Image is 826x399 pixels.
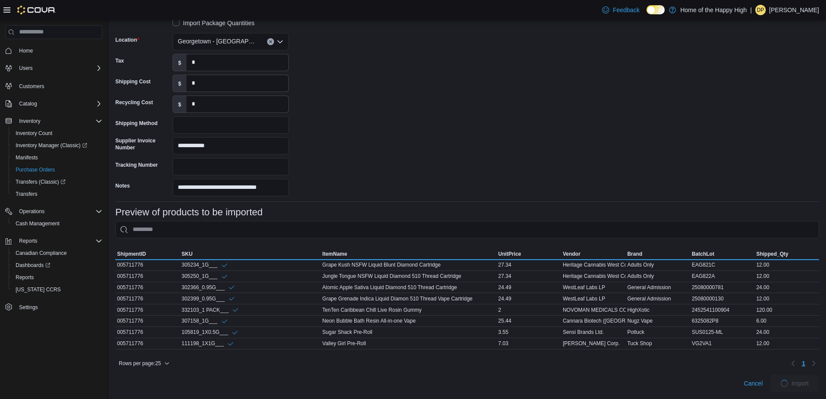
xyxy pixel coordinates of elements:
span: Dashboards [16,262,50,269]
span: Reports [16,274,34,281]
div: 25080000130 [690,293,754,304]
svg: Info [228,295,235,302]
span: 1 [802,359,805,368]
div: 120.00 [754,305,819,315]
button: Clear input [267,38,274,45]
div: 6.00 [754,316,819,326]
div: 332103_1 PACK___ [182,306,239,313]
div: WestLeaf Labs LP [561,293,626,304]
div: HighXotic [626,305,690,315]
div: 005711776 [115,282,180,293]
button: Inventory Count [9,127,106,139]
label: Location [115,36,139,43]
button: Transfers [9,188,106,200]
span: BatchLot [692,251,714,257]
span: Inventory [16,116,102,126]
a: Inventory Count [12,128,56,138]
a: Transfers (Classic) [9,176,106,188]
span: Transfers [16,191,37,198]
div: 302399_0.95G___ [182,295,235,302]
div: 005711776 [115,293,180,304]
span: Manifests [16,154,38,161]
div: Grape Kush NSFW Liquid Blunt Diamond Cartridge [320,260,496,270]
button: Cancel [740,375,766,392]
button: Previous page [788,358,798,369]
nav: Pagination for table: MemoryTable from EuiInMemoryTable [788,356,819,370]
label: Recycling Cost [115,99,153,106]
button: Catalog [2,98,106,110]
svg: Info [232,329,238,336]
input: This is a search bar. As you type, the results lower in the page will automatically filter. [115,221,819,238]
div: 12.00 [754,260,819,270]
div: 2 [496,305,561,315]
div: 005711776 [115,316,180,326]
span: Catalog [19,100,37,107]
div: 25.44 [496,316,561,326]
button: Catalog [16,99,40,109]
div: 111198_1X1G___ [182,340,234,347]
button: Next page [809,358,819,369]
span: Settings [16,302,102,313]
div: Atomic Apple Sativa Liquid Diamond 510 Thread Cartridge [320,282,496,293]
p: | [750,5,752,15]
a: Cash Management [12,218,63,229]
span: Dashboards [12,260,102,270]
label: $ [173,75,186,92]
svg: Info [228,284,235,291]
div: 24.00 [754,282,819,293]
div: 27.34 [496,260,561,270]
div: 27.34 [496,271,561,281]
input: Dark Mode [646,5,665,14]
span: SKU [182,251,193,257]
span: Home [19,47,33,54]
button: Home [2,44,106,57]
a: [US_STATE] CCRS [12,284,64,295]
a: Manifests [12,152,41,163]
span: Home [16,45,102,56]
span: Georgetown - [GEOGRAPHIC_DATA] - Fire & Flower [178,36,258,46]
div: WestLeaf Labs LP [561,282,626,293]
div: Cannara Biotech ([GEOGRAPHIC_DATA]) Inc. [561,316,626,326]
span: Users [16,63,102,73]
div: 6325082P8 [690,316,754,326]
button: Customers [2,79,106,92]
div: Jungle Tongue NSFW Liquid Diamond 510 Thread Cartridge [320,271,496,281]
span: Settings [19,304,38,311]
a: Transfers [12,189,41,199]
button: UnitPrice [496,249,561,259]
div: TenTen Caribbean Chill Live Rosin Gummy [320,305,496,315]
span: Shipped_Qty [756,251,788,257]
div: [PERSON_NAME] Corp. [561,338,626,349]
div: Grape Grenade Indica Liquid Diamon 510 Thread Vape Cartridge [320,293,496,304]
div: 307158_1G___ [182,317,228,325]
span: Washington CCRS [12,284,102,295]
span: Import [791,379,809,388]
span: DP [757,5,764,15]
div: 2452541100904 [690,305,754,315]
ul: Pagination for table: MemoryTable from EuiInMemoryTable [798,356,809,370]
div: 005711776 [115,260,180,270]
span: Loading [781,380,788,387]
span: ShipmentID [117,251,146,257]
label: Shipping Method [115,120,157,127]
button: Vendor [561,249,626,259]
span: Cancel [744,379,763,388]
a: Home [16,46,36,56]
span: Cash Management [16,220,59,227]
a: Transfers (Classic) [12,177,69,187]
button: Users [2,62,106,74]
button: Brand [626,249,690,259]
button: Canadian Compliance [9,247,106,259]
span: Inventory Manager (Classic) [16,142,87,149]
span: Canadian Compliance [16,250,67,257]
button: Inventory [2,115,106,127]
label: $ [173,96,186,112]
span: Cash Management [12,218,102,229]
div: 305234_1G___ [182,261,228,269]
span: Transfers (Classic) [12,177,102,187]
span: Customers [16,80,102,91]
div: 302366_0.95G___ [182,284,235,291]
div: Tuck Shop [626,338,690,349]
span: Vendor [563,251,581,257]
